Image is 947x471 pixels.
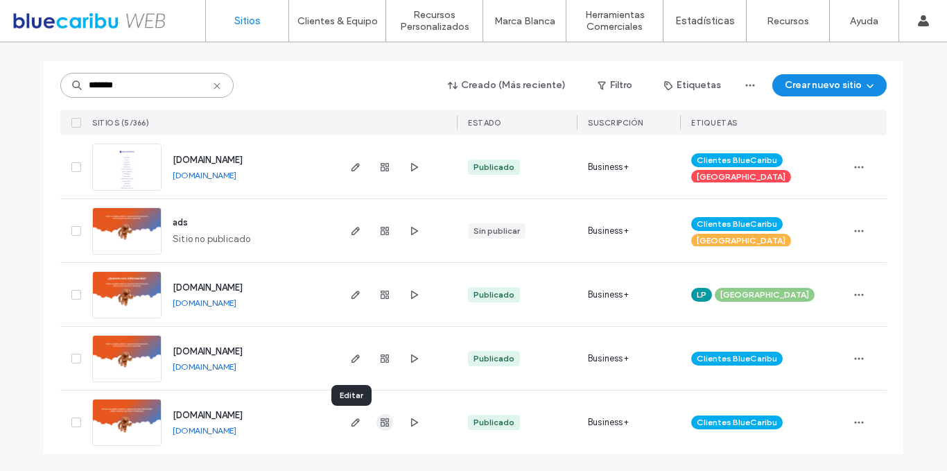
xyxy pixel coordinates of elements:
[588,160,629,174] span: Business+
[588,352,629,366] span: Business+
[234,15,261,27] label: Sitios
[566,9,663,33] label: Herramientas Comerciales
[588,224,629,238] span: Business+
[173,282,243,293] a: [DOMAIN_NAME]
[767,15,809,27] label: Recursos
[297,15,378,27] label: Clientes & Equipo
[697,416,777,429] span: Clientes BlueCaribu
[697,171,785,183] span: [GEOGRAPHIC_DATA]
[691,118,738,128] span: ETIQUETAS
[697,234,785,247] span: [GEOGRAPHIC_DATA]
[173,346,243,357] a: [DOMAIN_NAME]
[697,218,777,230] span: Clientes BlueCaribu
[588,416,629,429] span: Business+
[468,118,501,128] span: ESTADO
[850,15,878,27] label: Ayuda
[494,15,555,27] label: Marca Blanca
[584,74,646,96] button: Filtro
[473,161,514,173] div: Publicado
[436,74,578,96] button: Creado (Más reciente)
[473,352,514,365] div: Publicado
[92,118,149,128] span: SITIOS (5/366)
[173,298,236,308] a: [DOMAIN_NAME]
[30,10,68,22] span: Ayuda
[473,289,514,301] div: Publicado
[720,289,809,301] span: [GEOGRAPHIC_DATA]
[386,9,483,33] label: Recursos Personalizados
[173,361,236,372] a: [DOMAIN_NAME]
[772,74,887,96] button: Crear nuevo sitio
[675,15,735,27] label: Estadísticas
[173,425,236,436] a: [DOMAIN_NAME]
[173,155,243,165] a: [DOMAIN_NAME]
[173,410,243,420] a: [DOMAIN_NAME]
[588,118,643,128] span: Suscripción
[697,352,777,365] span: Clientes BlueCaribu
[473,416,514,429] div: Publicado
[588,288,629,302] span: Business+
[173,232,251,246] span: Sitio no publicado
[652,74,733,96] button: Etiquetas
[697,289,706,301] span: LP
[331,385,372,406] div: Editar
[173,170,236,180] a: [DOMAIN_NAME]
[697,154,777,166] span: Clientes BlueCaribu
[473,225,520,237] div: Sin publicar
[173,217,188,228] a: ads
